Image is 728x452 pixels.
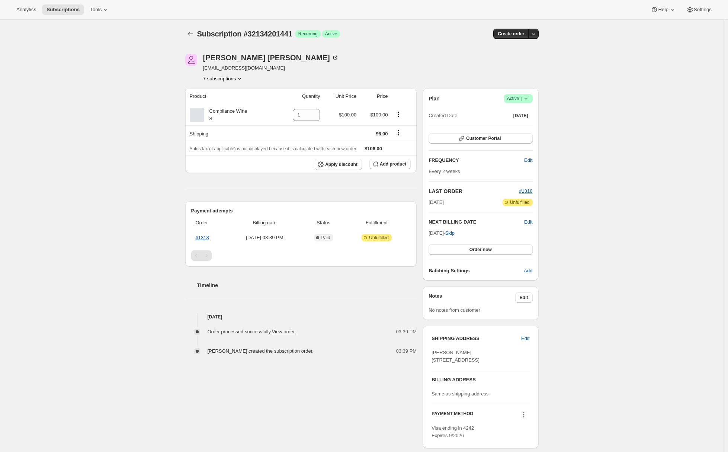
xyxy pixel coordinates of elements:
[432,350,480,363] span: [PERSON_NAME] [STREET_ADDRESS]
[369,159,411,169] button: Add product
[441,227,459,239] button: Skip
[196,235,209,240] a: #1318
[517,333,534,344] button: Edit
[191,215,227,231] th: Order
[429,292,515,303] h3: Notes
[371,112,388,118] span: $100.00
[396,347,417,355] span: 03:39 PM
[392,110,404,118] button: Product actions
[376,131,388,137] span: $6.00
[185,88,277,105] th: Product
[646,4,680,15] button: Help
[191,207,411,215] h2: Payment attempts
[191,250,411,261] nav: Pagination
[682,4,716,15] button: Settings
[432,335,521,342] h3: SHIPPING ADDRESS
[520,295,528,301] span: Edit
[658,7,668,13] span: Help
[185,29,196,39] button: Subscriptions
[203,54,339,61] div: [PERSON_NAME] [PERSON_NAME]
[203,64,339,72] span: [EMAIL_ADDRESS][DOMAIN_NAME]
[509,110,533,121] button: [DATE]
[519,188,532,194] a: #1318
[230,219,300,227] span: Billing date
[16,7,36,13] span: Analytics
[429,307,480,313] span: No notes from customer
[190,146,357,151] span: Sales tax (if applicable) is not displayed because it is calculated with each new order.
[185,54,197,66] span: Adrian Andrade
[432,376,529,384] h3: BILLING ADDRESS
[520,154,537,166] button: Edit
[519,187,532,195] button: #1318
[339,112,356,118] span: $100.00
[429,244,532,255] button: Order now
[208,348,314,354] span: [PERSON_NAME] created the subscription order.
[521,335,529,342] span: Edit
[359,88,390,105] th: Price
[519,265,537,277] button: Add
[524,267,532,275] span: Add
[298,31,318,37] span: Recurring
[197,30,292,38] span: Subscription #32134201441
[315,159,362,170] button: Apply discount
[42,4,84,15] button: Subscriptions
[347,219,406,227] span: Fulfillment
[185,313,417,321] h4: [DATE]
[86,4,113,15] button: Tools
[432,391,488,397] span: Same as shipping address
[498,31,524,37] span: Create order
[209,116,212,121] small: S
[208,329,295,334] span: Order processed successfully.
[513,113,528,119] span: [DATE]
[321,235,330,241] span: Paid
[429,95,440,102] h2: Plan
[429,199,444,206] span: [DATE]
[429,267,524,275] h6: Batching Settings
[396,328,417,336] span: 03:39 PM
[325,161,357,167] span: Apply discount
[466,135,501,141] span: Customer Portal
[197,282,417,289] h2: Timeline
[429,169,460,174] span: Every 2 weeks
[429,157,524,164] h2: FREQUENCY
[429,230,455,236] span: [DATE] ·
[507,95,530,102] span: Active
[46,7,80,13] span: Subscriptions
[203,75,244,82] button: Product actions
[392,129,404,137] button: Shipping actions
[521,96,522,102] span: |
[369,235,389,241] span: Unfulfilled
[524,218,532,226] button: Edit
[515,292,533,303] button: Edit
[322,88,359,105] th: Unit Price
[277,88,323,105] th: Quantity
[493,29,529,39] button: Create order
[204,108,247,122] div: Compliance Wine
[12,4,41,15] button: Analytics
[445,230,455,237] span: Skip
[90,7,102,13] span: Tools
[272,329,295,334] a: View order
[524,157,532,164] span: Edit
[432,425,474,438] span: Visa ending in 4242 Expires 9/2026
[694,7,712,13] span: Settings
[469,247,492,253] span: Order now
[185,125,277,142] th: Shipping
[429,218,524,226] h2: NEXT BILLING DATE
[510,199,530,205] span: Unfulfilled
[429,112,457,119] span: Created Date
[304,219,343,227] span: Status
[230,234,300,241] span: [DATE] · 03:39 PM
[365,146,382,151] span: $106.00
[429,133,532,144] button: Customer Portal
[380,161,406,167] span: Add product
[325,31,337,37] span: Active
[429,187,519,195] h2: LAST ORDER
[432,411,473,421] h3: PAYMENT METHOD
